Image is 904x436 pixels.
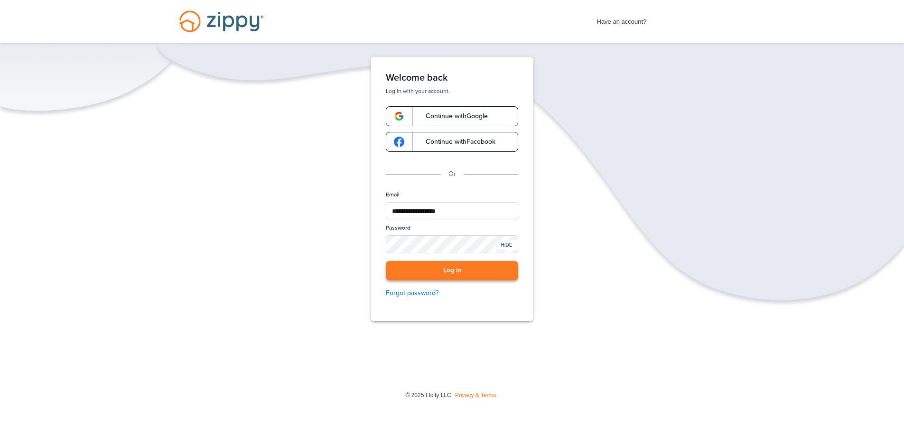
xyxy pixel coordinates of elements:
a: Privacy & Terms [455,392,496,399]
p: Log in with your account. [386,87,518,95]
p: Or [448,169,456,179]
button: Log in [386,261,518,280]
input: Email [386,202,518,220]
label: Password [386,224,410,232]
div: HIDE [496,241,517,250]
span: © 2025 Floify LLC [405,392,451,399]
img: google-logo [394,137,404,147]
img: google-logo [394,111,404,121]
span: Continue with Google [416,113,488,120]
h1: Welcome back [386,72,518,83]
a: google-logoContinue withFacebook [386,132,518,152]
a: google-logoContinue withGoogle [386,106,518,126]
input: Password [386,235,518,253]
span: Continue with Facebook [416,139,495,145]
label: Email [386,191,400,199]
span: Have an account? [597,12,647,27]
a: Forgot password? [386,288,518,298]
